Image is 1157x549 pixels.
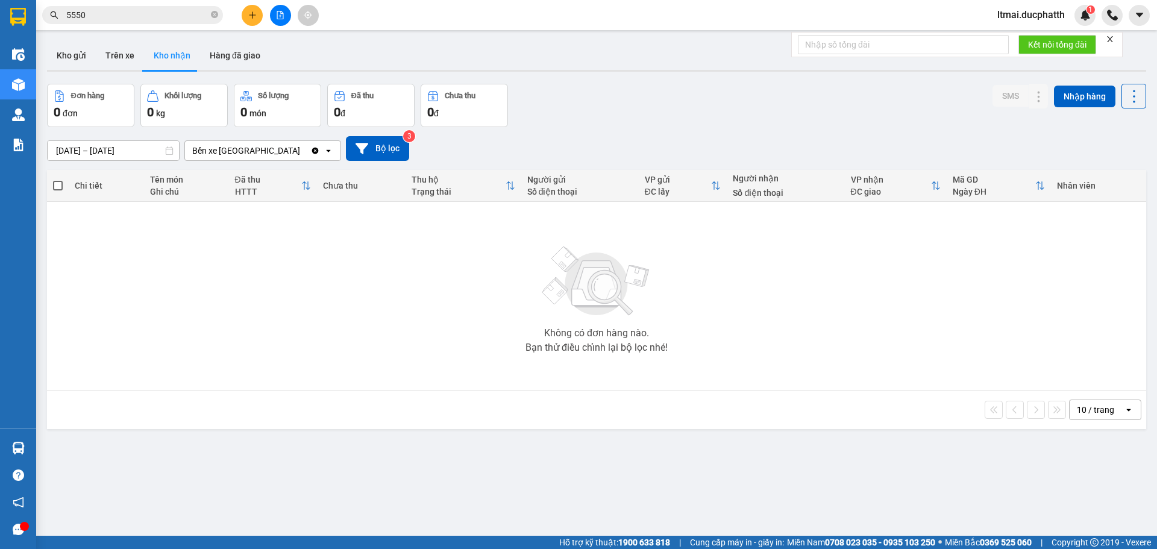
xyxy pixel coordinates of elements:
[13,524,24,535] span: message
[47,41,96,70] button: Kho gửi
[310,146,320,155] svg: Clear value
[258,92,289,100] div: Số lượng
[47,84,134,127] button: Đơn hàng0đơn
[150,175,223,184] div: Tên món
[733,174,838,183] div: Người nhận
[66,8,209,22] input: Tìm tên, số ĐT hoặc mã đơn
[324,146,333,155] svg: open
[12,78,25,91] img: warehouse-icon
[96,41,144,70] button: Trên xe
[50,11,58,19] span: search
[1080,10,1091,20] img: icon-new-feature
[798,35,1009,54] input: Nhập số tổng đài
[980,538,1032,547] strong: 0369 525 060
[953,175,1035,184] div: Mã GD
[645,187,712,196] div: ĐC lấy
[165,92,201,100] div: Khối lượng
[825,538,935,547] strong: 0708 023 035 - 0935 103 250
[845,170,947,202] th: Toggle SortBy
[12,48,25,61] img: warehouse-icon
[242,5,263,26] button: plus
[48,141,179,160] input: Select a date range.
[527,187,633,196] div: Số điện thoại
[639,170,727,202] th: Toggle SortBy
[947,170,1051,202] th: Toggle SortBy
[851,175,931,184] div: VP nhận
[406,170,521,202] th: Toggle SortBy
[412,175,506,184] div: Thu hộ
[323,181,400,190] div: Chưa thu
[427,105,434,119] span: 0
[340,108,345,118] span: đ
[71,92,104,100] div: Đơn hàng
[235,187,302,196] div: HTTT
[403,130,415,142] sup: 3
[327,84,415,127] button: Đã thu0đ
[147,105,154,119] span: 0
[559,536,670,549] span: Hỗ trợ kỹ thuật:
[544,328,649,338] div: Không có đơn hàng nào.
[13,469,24,481] span: question-circle
[1107,10,1118,20] img: phone-icon
[75,181,137,190] div: Chi tiết
[1106,35,1114,43] span: close
[144,41,200,70] button: Kho nhận
[787,536,935,549] span: Miền Nam
[1088,5,1093,14] span: 1
[200,41,270,70] button: Hàng đã giao
[525,343,668,353] div: Bạn thử điều chỉnh lại bộ lọc nhé!
[945,536,1032,549] span: Miền Bắc
[618,538,670,547] strong: 1900 633 818
[304,11,312,19] span: aim
[953,187,1035,196] div: Ngày ĐH
[298,5,319,26] button: aim
[412,187,506,196] div: Trạng thái
[54,105,60,119] span: 0
[229,170,318,202] th: Toggle SortBy
[679,536,681,549] span: |
[992,85,1029,107] button: SMS
[1124,405,1133,415] svg: open
[156,108,165,118] span: kg
[211,11,218,18] span: close-circle
[445,92,475,100] div: Chưa thu
[12,108,25,121] img: warehouse-icon
[334,105,340,119] span: 0
[1090,538,1099,547] span: copyright
[192,145,300,157] div: Bến xe [GEOGRAPHIC_DATA]
[235,175,302,184] div: Đã thu
[150,187,223,196] div: Ghi chú
[240,105,247,119] span: 0
[12,442,25,454] img: warehouse-icon
[1086,5,1095,14] sup: 1
[301,145,303,157] input: Selected Bến xe Hoằng Hóa.
[1041,536,1043,549] span: |
[211,10,218,21] span: close-circle
[851,187,931,196] div: ĐC giao
[140,84,228,127] button: Khối lượng0kg
[12,139,25,151] img: solution-icon
[1077,404,1114,416] div: 10 / trang
[351,92,374,100] div: Đã thu
[1134,10,1145,20] span: caret-down
[1057,181,1140,190] div: Nhân viên
[536,239,657,324] img: svg+xml;base64,PHN2ZyBjbGFzcz0ibGlzdC1wbHVnX19zdmciIHhtbG5zPSJodHRwOi8vd3d3LnczLm9yZy8yMDAwL3N2Zy...
[248,11,257,19] span: plus
[276,11,284,19] span: file-add
[1054,86,1115,107] button: Nhập hàng
[645,175,712,184] div: VP gửi
[249,108,266,118] span: món
[346,136,409,161] button: Bộ lọc
[988,7,1074,22] span: ltmai.ducphatth
[234,84,321,127] button: Số lượng0món
[690,536,784,549] span: Cung cấp máy in - giấy in:
[421,84,508,127] button: Chưa thu0đ
[63,108,78,118] span: đơn
[527,175,633,184] div: Người gửi
[270,5,291,26] button: file-add
[1028,38,1086,51] span: Kết nối tổng đài
[1129,5,1150,26] button: caret-down
[733,188,838,198] div: Số điện thoại
[1018,35,1096,54] button: Kết nối tổng đài
[10,8,26,26] img: logo-vxr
